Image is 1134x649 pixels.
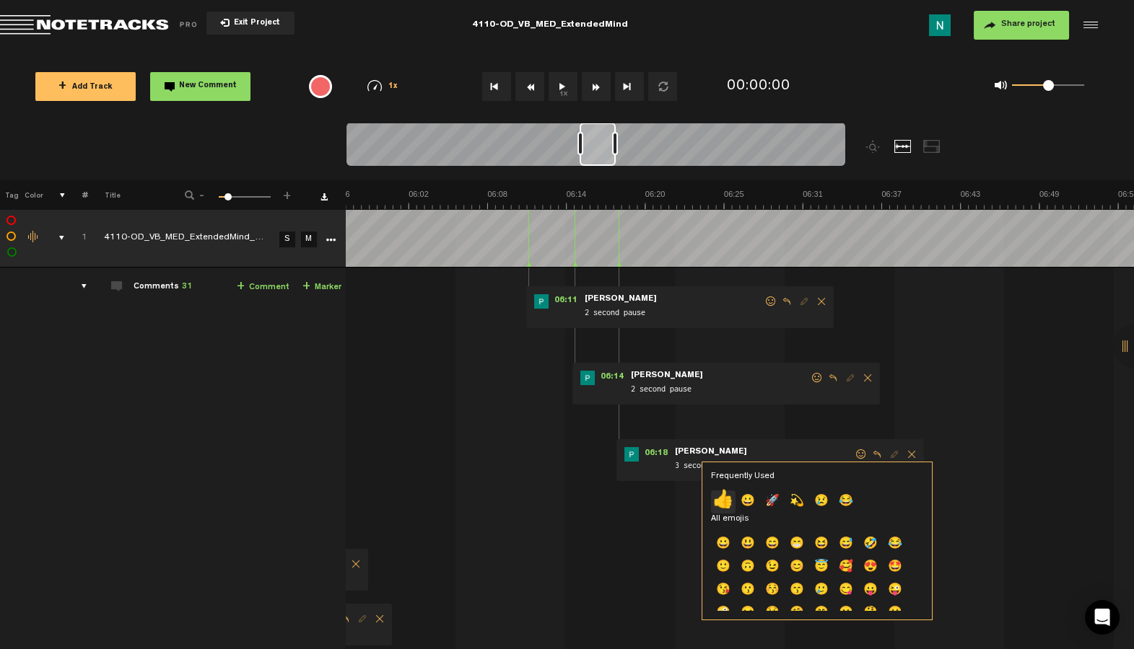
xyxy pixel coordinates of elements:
p: 🤑 [760,602,785,625]
span: Reply to comment [868,449,886,459]
p: 🤐 [883,602,907,625]
li: 😢 [809,490,834,513]
p: 💫 [785,490,809,513]
button: Share project [974,11,1069,40]
span: Edit comment [886,449,903,459]
button: New Comment [150,72,250,101]
span: [PERSON_NAME] [629,371,705,381]
button: +Add Track [35,72,136,101]
p: 😉 [760,556,785,579]
span: 2 second pause [629,382,810,398]
p: 😃 [736,533,760,556]
p: 😋 [834,579,858,602]
span: - [196,189,208,198]
p: 😝 [736,602,760,625]
a: Download comments [320,193,328,200]
p: 😄 [760,533,785,556]
li: 🤔 [858,602,883,625]
p: 😇 [809,556,834,579]
p: 🤭 [809,602,834,625]
span: Delete comment [347,559,365,569]
th: Color [22,180,43,209]
span: Delete comment [903,449,920,459]
p: 😛 [858,579,883,602]
span: Delete comment [813,296,830,306]
a: S [279,231,295,247]
span: 2 second pause [583,306,764,322]
span: + [58,81,66,92]
img: ACg8ocK2_7AM7z2z6jSroFv8AAIBqvSsYiLxF7dFzk16-E4UVv09gA=s96-c [624,447,639,462]
span: 3 second pause [673,459,854,474]
p: 🚀 [760,490,785,513]
img: ACg8ocLu3IjZ0q4g3Sv-67rBggf13R-7caSq40_txJsJBEcwv2RmFg=s96-c [929,14,951,36]
li: 🥲 [809,579,834,602]
span: Add Track [58,84,113,92]
span: Exit Project [230,19,280,27]
span: [PERSON_NAME] [583,294,658,304]
div: {{ tooltip_message }} [309,75,332,98]
img: ACg8ocK2_7AM7z2z6jSroFv8AAIBqvSsYiLxF7dFzk16-E4UVv09gA=s96-c [580,371,595,385]
button: Exit Project [206,12,295,35]
div: 00:00:00 [727,76,790,97]
p: 😜 [883,579,907,602]
img: speedometer.svg [367,80,382,92]
p: 😘 [711,579,736,602]
th: Title [88,180,165,209]
td: comments, stamps & drawings [43,209,65,268]
img: ACg8ocK2_7AM7z2z6jSroFv8AAIBqvSsYiLxF7dFzk16-E4UVv09gA=s96-c [534,294,549,309]
p: 😙 [785,579,809,602]
p: 🤫 [834,602,858,625]
p: 😅 [834,533,858,556]
p: 😚 [760,579,785,602]
div: comments [67,279,90,293]
p: 🥰 [834,556,858,579]
p: 😁 [785,533,809,556]
div: Click to edit the title [104,231,292,246]
span: Reply to comment [824,373,842,383]
td: Click to edit the title 4110-OD_VB_MED_ExtendedMind_Mix_v1 [87,209,275,268]
a: M [301,231,317,247]
p: 😆 [809,533,834,556]
li: 😀 [736,490,760,513]
p: 🤗 [785,602,809,625]
span: 31 [182,283,192,291]
div: Comments [134,281,192,293]
span: + [282,189,293,198]
p: 😊 [785,556,809,579]
span: Edit comment [330,559,347,569]
div: comments, stamps & drawings [45,231,67,245]
p: 👍 [711,490,736,513]
td: Click to change the order number 1 [65,209,87,268]
p: 🙂 [711,556,736,579]
div: Frequently Used [711,471,923,483]
p: 🤣 [858,533,883,556]
p: 😂 [834,490,858,513]
p: 😀 [711,533,736,556]
th: # [66,180,88,209]
span: Delete comment [371,614,388,624]
a: Comment [237,279,289,296]
button: 1x [549,72,577,101]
